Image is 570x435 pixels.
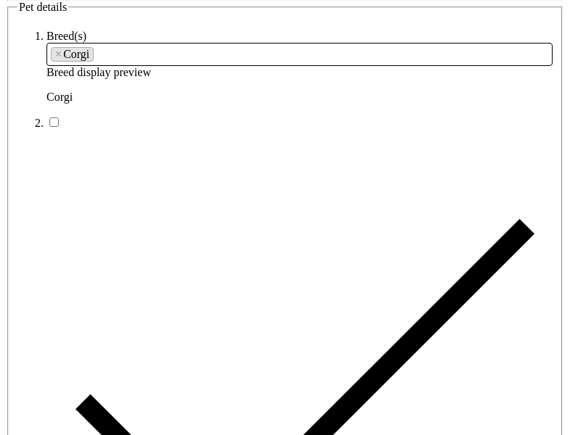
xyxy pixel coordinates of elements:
[51,47,94,62] li: Corgi
[46,30,86,42] label: Breed(s)
[19,1,67,13] span: Pet details
[55,48,62,61] span: ×
[46,30,553,104] li: Breed display preview
[46,91,553,104] p: Corgi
